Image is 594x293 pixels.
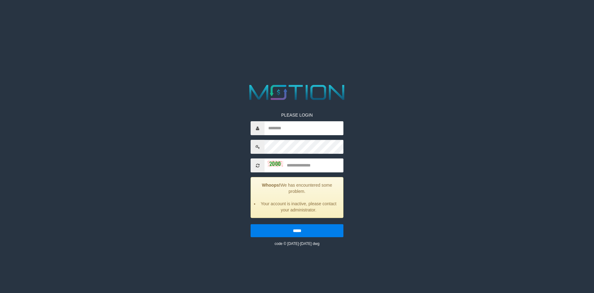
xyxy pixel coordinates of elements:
[274,242,319,246] small: code © [DATE]-[DATE] dwg
[262,183,281,188] strong: Whoops!
[251,177,343,218] div: We has encountered some problem.
[268,161,283,167] img: captcha
[259,201,338,213] li: Your account is inactive, please contact your administrator.
[251,112,343,118] p: PLEASE LOGIN
[245,82,349,103] img: MOTION_logo.png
